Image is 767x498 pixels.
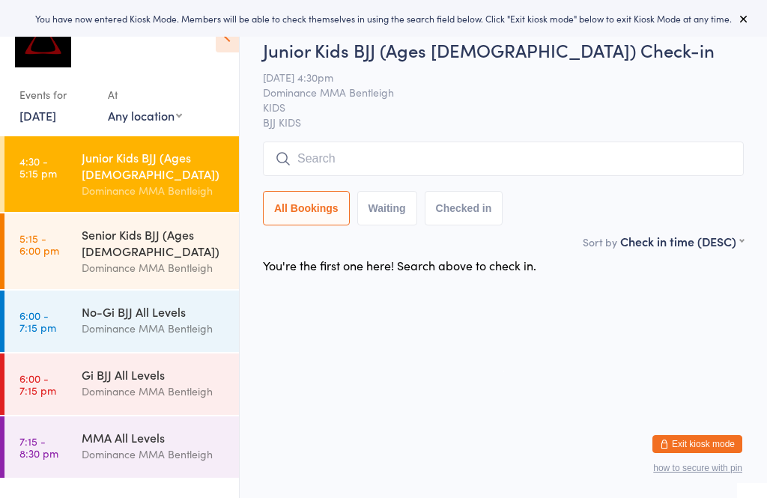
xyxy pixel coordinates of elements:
[108,82,182,107] div: At
[425,191,503,225] button: Checked in
[263,85,721,100] span: Dominance MMA Bentleigh
[263,257,536,273] div: You're the first one here! Search above to check in.
[4,136,239,212] a: 4:30 -5:15 pmJunior Kids BJJ (Ages [DEMOGRAPHIC_DATA])Dominance MMA Bentleigh
[82,383,226,400] div: Dominance MMA Bentleigh
[82,226,226,259] div: Senior Kids BJJ (Ages [DEMOGRAPHIC_DATA])
[4,416,239,478] a: 7:15 -8:30 pmMMA All LevelsDominance MMA Bentleigh
[19,82,93,107] div: Events for
[82,320,226,337] div: Dominance MMA Bentleigh
[24,12,743,25] div: You have now entered Kiosk Mode. Members will be able to check themselves in using the search fie...
[19,372,56,396] time: 6:00 - 7:15 pm
[4,291,239,352] a: 6:00 -7:15 pmNo-Gi BJJ All LevelsDominance MMA Bentleigh
[653,463,742,473] button: how to secure with pin
[263,191,350,225] button: All Bookings
[263,142,744,176] input: Search
[19,107,56,124] a: [DATE]
[108,107,182,124] div: Any location
[82,303,226,320] div: No-Gi BJJ All Levels
[82,182,226,199] div: Dominance MMA Bentleigh
[583,234,617,249] label: Sort by
[82,149,226,182] div: Junior Kids BJJ (Ages [DEMOGRAPHIC_DATA])
[263,115,744,130] span: BJJ KIDS
[82,429,226,446] div: MMA All Levels
[82,259,226,276] div: Dominance MMA Bentleigh
[19,309,56,333] time: 6:00 - 7:15 pm
[357,191,417,225] button: Waiting
[4,213,239,289] a: 5:15 -6:00 pmSenior Kids BJJ (Ages [DEMOGRAPHIC_DATA])Dominance MMA Bentleigh
[620,233,744,249] div: Check in time (DESC)
[263,37,744,62] h2: Junior Kids BJJ (Ages [DEMOGRAPHIC_DATA]) Check-in
[82,366,226,383] div: Gi BJJ All Levels
[19,155,57,179] time: 4:30 - 5:15 pm
[82,446,226,463] div: Dominance MMA Bentleigh
[4,353,239,415] a: 6:00 -7:15 pmGi BJJ All LevelsDominance MMA Bentleigh
[19,232,59,256] time: 5:15 - 6:00 pm
[15,11,71,67] img: Dominance MMA Bentleigh
[263,70,721,85] span: [DATE] 4:30pm
[263,100,721,115] span: KIDS
[652,435,742,453] button: Exit kiosk mode
[19,435,58,459] time: 7:15 - 8:30 pm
